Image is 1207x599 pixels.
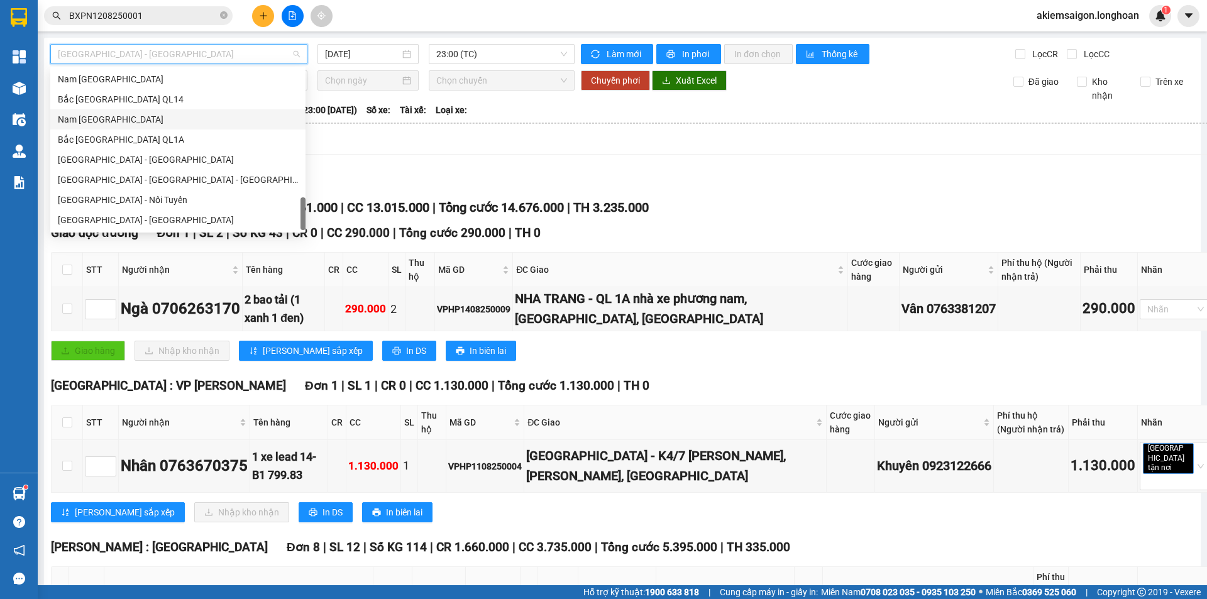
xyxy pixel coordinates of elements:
span: file-add [288,11,297,20]
span: Trên xe [1150,75,1188,89]
div: [GEOGRAPHIC_DATA] - [GEOGRAPHIC_DATA] [58,153,298,167]
div: Nam Trung Bắc QL14 [50,69,306,89]
span: Tổng cước 1.130.000 [498,378,614,393]
span: printer [309,508,317,518]
th: STT [83,405,119,440]
strong: 0369 525 060 [1022,587,1076,597]
span: CC 290.000 [327,226,390,240]
span: SL 12 [329,540,360,554]
div: Nam [GEOGRAPHIC_DATA] [58,113,298,126]
th: Cước giao hàng [848,253,900,287]
span: Hải Phòng - Hà Nội [58,45,300,63]
span: | [509,226,512,240]
span: 23:00 (TC) [436,45,567,63]
div: Vân 0763381207 [901,299,996,319]
span: Tổng cước 14.676.000 [439,200,564,215]
div: 290.000 [345,300,386,317]
th: CC [346,405,401,440]
th: SL [401,405,418,440]
img: dashboard-icon [13,50,26,63]
span: Số KG 114 [370,540,427,554]
span: [PERSON_NAME] sắp xếp [75,505,175,519]
strong: BIÊN NHẬN VẬN CHUYỂN BẢO AN EXPRESS [21,18,256,32]
span: [PHONE_NUMBER] (7h - 21h) [67,49,270,97]
div: [GEOGRAPHIC_DATA] - K4/7 [PERSON_NAME], [PERSON_NAME], [GEOGRAPHIC_DATA] [526,446,824,486]
button: printerIn phơi [656,44,721,64]
span: copyright [1137,588,1146,596]
span: Thống kê [822,47,859,61]
span: | [363,540,367,554]
div: Hà Nội - Hồ Chí Minh [50,150,306,170]
span: printer [666,50,677,60]
img: icon-new-feature [1155,10,1166,21]
span: Người nhận [122,415,237,429]
button: In đơn chọn [724,44,793,64]
span: Số xe: [367,103,390,117]
span: TH 3.235.000 [573,200,649,215]
img: warehouse-icon [13,145,26,158]
span: Giao dọc đường [51,226,138,240]
span: | [1086,585,1088,599]
img: warehouse-icon [13,82,26,95]
span: Cung cấp máy in - giấy in: [720,585,818,599]
button: downloadXuất Excel [652,70,727,91]
input: 14/08/2025 [325,47,400,61]
div: 1 [403,457,416,475]
input: Chọn ngày [325,74,400,87]
img: warehouse-icon [13,113,26,126]
span: | [226,226,229,240]
span: TH 0 [515,226,541,240]
span: ⚪️ [979,590,983,595]
span: In phơi [682,47,711,61]
button: printerIn biên lai [446,341,516,361]
span: Đơn 8 [287,540,320,554]
span: Mã GD [438,263,500,277]
button: sort-ascending[PERSON_NAME] sắp xếp [239,341,373,361]
span: sort-ascending [61,508,70,518]
span: download [662,76,671,86]
div: 2 [390,300,403,318]
span: Lọc CR [1027,47,1060,61]
th: SL [389,253,405,287]
span: question-circle [13,516,25,528]
button: uploadGiao hàng [51,341,125,361]
span: | [433,200,436,215]
span: CC 13.015.000 [347,200,429,215]
span: | [708,585,710,599]
span: [PERSON_NAME] : [GEOGRAPHIC_DATA] [51,540,268,554]
th: Cước giao hàng [827,405,875,440]
div: VPHP1108250004 [448,459,522,473]
span: plus [259,11,268,20]
button: printerIn biên lai [362,502,433,522]
span: Loại xe: [436,103,467,117]
div: Sài Gòn - Nối Tuyến [50,190,306,210]
strong: 0708 023 035 - 0935 103 250 [861,587,976,597]
span: CR 1.660.000 [436,540,509,554]
span: Hỗ trợ kỹ thuật: [583,585,699,599]
span: Đã giao [1023,75,1064,89]
div: Hà Nội - Bà Rịa - Vũng Tàu [50,170,306,190]
span: CC 3.735.000 [519,540,592,554]
span: In DS [406,344,426,358]
div: Hà Nội - Đà Nẵng [50,210,306,230]
strong: 1900 633 818 [645,587,699,597]
span: Đơn 1 [305,378,338,393]
span: Đơn 1 [157,226,190,240]
span: CR 0 [381,378,406,393]
img: solution-icon [13,176,26,189]
div: [GEOGRAPHIC_DATA] - Nối Tuyến [58,193,298,207]
span: 1 [1164,6,1168,14]
span: In biên lai [386,505,422,519]
span: caret-down [1183,10,1194,21]
span: bar-chart [806,50,817,60]
span: Người nhận [122,263,229,277]
span: ĐC Giao [516,263,834,277]
button: printerIn DS [382,341,436,361]
span: | [321,226,324,240]
span: akiemsaigon.longhoan [1027,8,1149,23]
div: 1.130.000 [1071,455,1135,477]
span: | [409,378,412,393]
button: printerIn DS [299,502,353,522]
div: [GEOGRAPHIC_DATA] - [GEOGRAPHIC_DATA] - [GEOGRAPHIC_DATA] [58,173,298,187]
span: | [617,378,620,393]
